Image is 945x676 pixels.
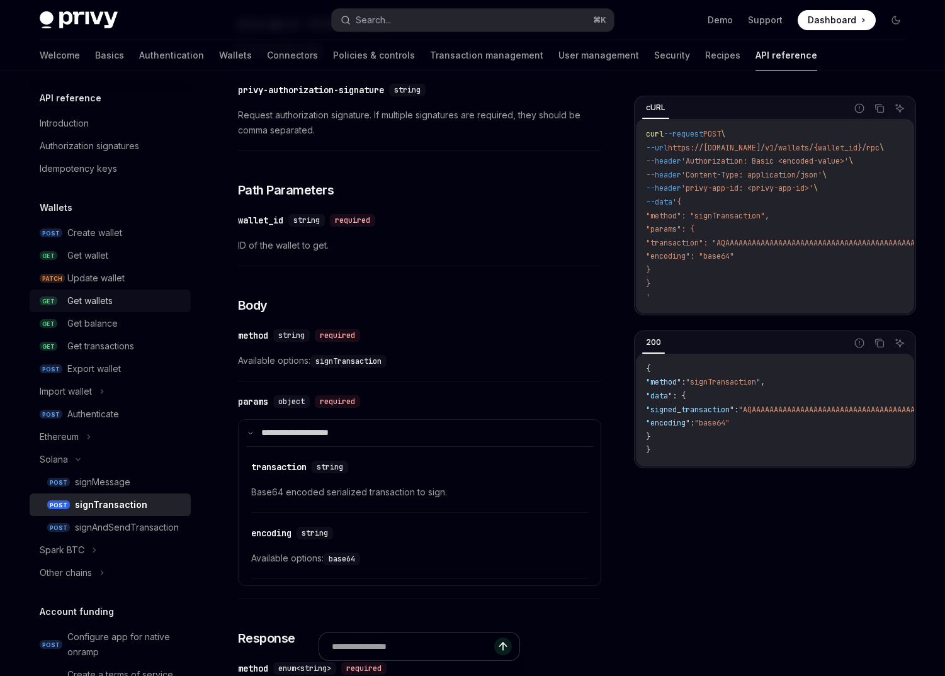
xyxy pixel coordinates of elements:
div: Spark BTC [40,543,84,558]
div: required [315,395,360,408]
a: GETGet transactions [30,335,191,358]
span: POST [47,500,70,510]
button: Other chains [30,561,111,584]
div: Get wallet [67,248,108,263]
a: Basics [95,40,124,70]
span: --data [646,197,672,207]
span: } [646,265,650,275]
div: signAndSendTransaction [75,520,179,535]
span: --header [646,170,681,180]
span: 'Content-Type: application/json' [681,170,822,180]
span: Available options: [238,353,601,368]
span: string [278,330,305,341]
a: POSTsignMessage [30,471,191,493]
div: Other chains [40,565,92,580]
span: Available options: [251,551,588,566]
a: GETGet wallets [30,290,191,312]
div: Get balance [67,316,118,331]
a: Transaction management [430,40,543,70]
button: Copy the contents from the code block [871,335,888,351]
div: cURL [642,100,669,115]
button: Search...⌘K [332,9,614,31]
span: --header [646,183,681,193]
span: POST [47,523,70,532]
span: : [681,377,686,387]
div: Authorization signatures [40,138,139,154]
span: string [394,85,421,95]
button: Solana [30,448,87,471]
span: 'Authorization: Basic <encoded-value>' [681,156,849,166]
a: POSTCreate wallet [30,222,191,244]
span: POST [47,478,70,487]
div: Introduction [40,116,89,131]
a: POSTsignTransaction [30,493,191,516]
span: GET [40,296,57,306]
span: "method" [646,377,681,387]
span: \ [849,156,853,166]
span: POST [40,410,62,419]
a: POSTAuthenticate [30,403,191,425]
div: Solana [40,452,68,467]
span: , [761,377,765,387]
div: required [315,329,360,342]
span: "encoding": "base64" [646,251,734,261]
div: signMessage [75,475,130,490]
span: } [646,432,650,442]
span: "params": { [646,224,694,234]
span: POST [703,129,721,139]
span: '{ [672,197,681,207]
span: Request authorization signature. If multiple signatures are required, they should be comma separa... [238,108,601,138]
span: } [646,445,650,455]
div: Ethereum [40,429,79,444]
a: Wallets [219,40,252,70]
div: method [238,329,268,342]
span: ⌘ K [593,15,606,25]
a: POSTExport wallet [30,358,191,380]
img: dark logo [40,11,118,29]
span: string [317,462,343,472]
button: Spark BTC [30,539,103,561]
span: GET [40,342,57,351]
span: https://[DOMAIN_NAME]/v1/wallets/{wallet_id}/rpc [668,143,880,153]
a: User management [558,40,639,70]
span: "base64" [694,418,730,428]
button: Ethereum [30,425,98,448]
a: Policies & controls [333,40,415,70]
a: Demo [708,14,733,26]
span: POST [40,364,62,374]
div: Configure app for native onramp [67,629,183,660]
a: Authentication [139,40,204,70]
span: --header [646,156,681,166]
span: { [646,364,650,374]
span: \ [822,170,827,180]
button: Ask AI [891,335,908,351]
span: object [278,397,305,407]
input: Ask a question... [332,633,494,660]
div: wallet_id [238,214,283,227]
a: Recipes [705,40,740,70]
div: Search... [356,13,391,28]
span: string [302,528,328,538]
span: \ [813,183,818,193]
span: Body [238,296,268,314]
a: Dashboard [798,10,876,30]
div: params [238,395,268,408]
a: Welcome [40,40,80,70]
button: Ask AI [891,100,908,116]
span: GET [40,251,57,261]
span: 'privy-app-id: <privy-app-id>' [681,183,813,193]
span: "data" [646,391,672,401]
div: privy-authorization-signature [238,84,384,96]
button: Import wallet [30,380,111,403]
a: Support [748,14,783,26]
div: signTransaction [75,497,147,512]
div: Create wallet [67,225,122,240]
button: Report incorrect code [851,100,868,116]
h5: API reference [40,91,101,106]
a: GETGet wallet [30,244,191,267]
a: POSTConfigure app for native onramp [30,626,191,663]
div: Get wallets [67,293,113,308]
span: "signTransaction" [686,377,761,387]
div: Export wallet [67,361,121,376]
a: Authorization signatures [30,135,191,157]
